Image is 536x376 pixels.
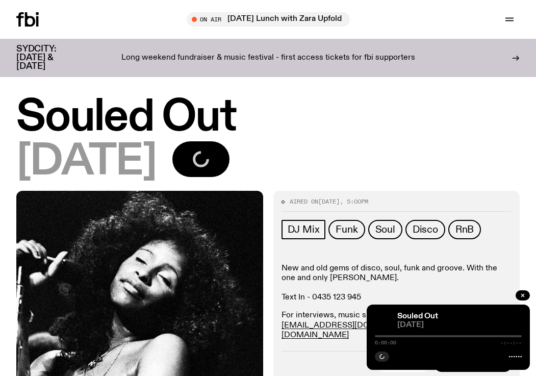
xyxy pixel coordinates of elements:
a: Soul [368,220,402,239]
a: Disco [405,220,445,239]
a: RnB [448,220,481,239]
p: New and old gems of disco, soul, funk and groove. With the one and only [PERSON_NAME]. Text In - ... [282,264,512,303]
h1: Souled Out [16,97,520,138]
span: Funk [336,224,358,235]
p: For interviews, music submissions, and more email: or [282,311,512,340]
a: Souled Out [397,312,438,320]
span: Disco [413,224,438,235]
span: Aired on [290,197,318,206]
a: [EMAIL_ADDRESS][DOMAIN_NAME] [282,321,502,339]
span: [DATE] [397,321,522,329]
a: DJ Mix [282,220,326,239]
span: -:--:-- [500,340,522,345]
p: Long weekend fundraiser & music festival - first access tickets for fbi supporters [121,54,415,63]
span: , 5:00pm [340,197,368,206]
span: [DATE] [318,197,340,206]
a: Funk [328,220,365,239]
span: RnB [455,224,474,235]
span: [DATE] [16,141,156,183]
span: DJ Mix [288,224,320,235]
span: Soul [375,224,395,235]
h3: SYDCITY: [DATE] & [DATE] [16,45,82,71]
button: On Air[DATE] Lunch with Zara Upfold [187,12,350,27]
span: 0:00:00 [375,340,396,345]
a: [EMAIL_ADDRESS][DOMAIN_NAME] [282,321,422,330]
